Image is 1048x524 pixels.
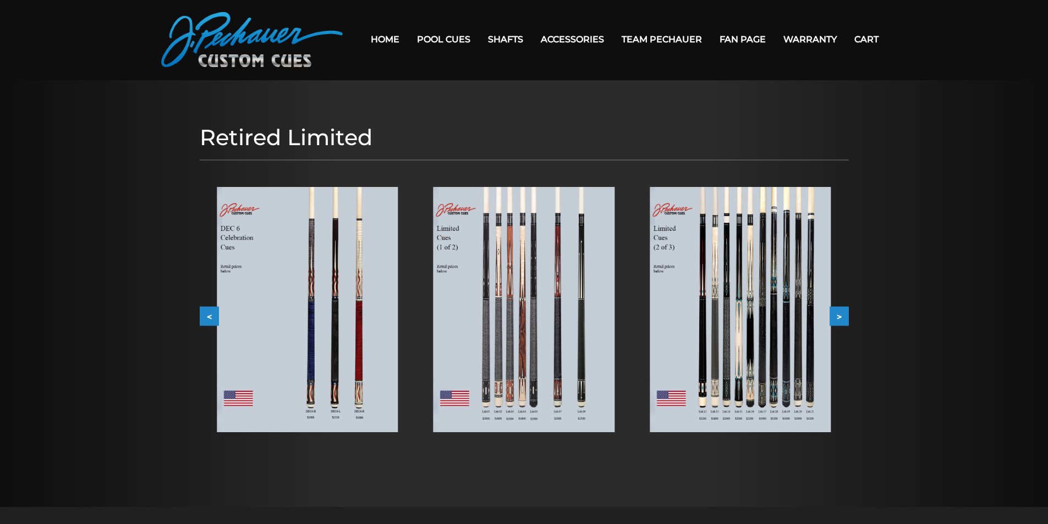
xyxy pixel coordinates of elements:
[846,25,887,53] a: Cart
[200,124,849,151] h1: Retired Limited
[711,25,775,53] a: Fan Page
[408,25,479,53] a: Pool Cues
[532,25,613,53] a: Accessories
[613,25,711,53] a: Team Pechauer
[830,306,849,326] button: >
[161,12,343,67] img: Pechauer Custom Cues
[200,306,219,326] button: <
[200,306,849,326] div: Carousel Navigation
[479,25,532,53] a: Shafts
[362,25,408,53] a: Home
[775,25,846,53] a: Warranty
